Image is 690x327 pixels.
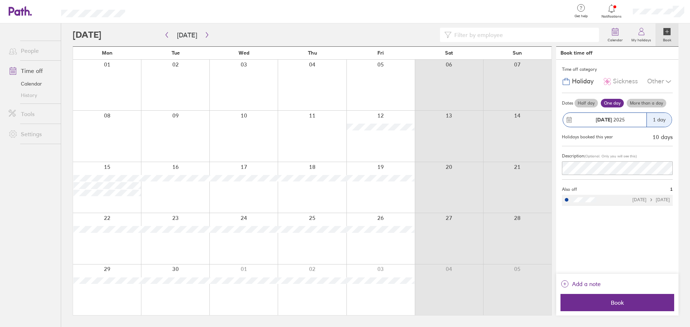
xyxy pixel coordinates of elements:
[603,23,627,46] a: Calendar
[562,153,584,158] span: Description
[308,50,317,56] span: Thu
[3,43,61,58] a: People
[627,99,666,107] label: More than a day
[572,278,601,290] span: Add a note
[560,50,593,56] div: Book time off
[562,187,577,192] span: Also off
[172,50,180,56] span: Tue
[670,187,673,192] span: 1
[572,78,594,85] span: Holiday
[653,134,673,140] div: 10 days
[562,101,573,106] span: Dates
[3,89,61,101] a: History
[451,28,595,42] input: Filter by employee
[560,278,601,290] button: Add a note
[560,294,674,311] button: Book
[575,99,598,107] label: Half day
[627,36,655,42] label: My holidays
[655,23,678,46] a: Book
[3,78,61,89] a: Calendar
[562,64,673,75] div: Time off category
[102,50,113,56] span: Mon
[3,64,61,78] a: Time off
[584,154,637,158] span: (Optional. Only you will see this)
[566,299,669,306] span: Book
[596,116,612,123] strong: [DATE]
[239,50,249,56] span: Wed
[646,113,672,127] div: 1 day
[601,99,624,107] label: One day
[600,14,623,19] span: Notifications
[596,117,625,123] span: 2025
[600,4,623,19] a: Notifications
[3,127,61,141] a: Settings
[569,14,593,18] span: Get help
[445,50,453,56] span: Sat
[659,36,676,42] label: Book
[377,50,384,56] span: Fri
[562,134,613,139] div: Holidays booked this year
[647,75,673,88] div: Other
[171,29,203,41] button: [DATE]
[632,197,670,202] div: [DATE] [DATE]
[3,107,61,121] a: Tools
[627,23,655,46] a: My holidays
[603,36,627,42] label: Calendar
[513,50,522,56] span: Sun
[562,109,673,131] button: [DATE] 20251 day
[613,78,638,85] span: Sickness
